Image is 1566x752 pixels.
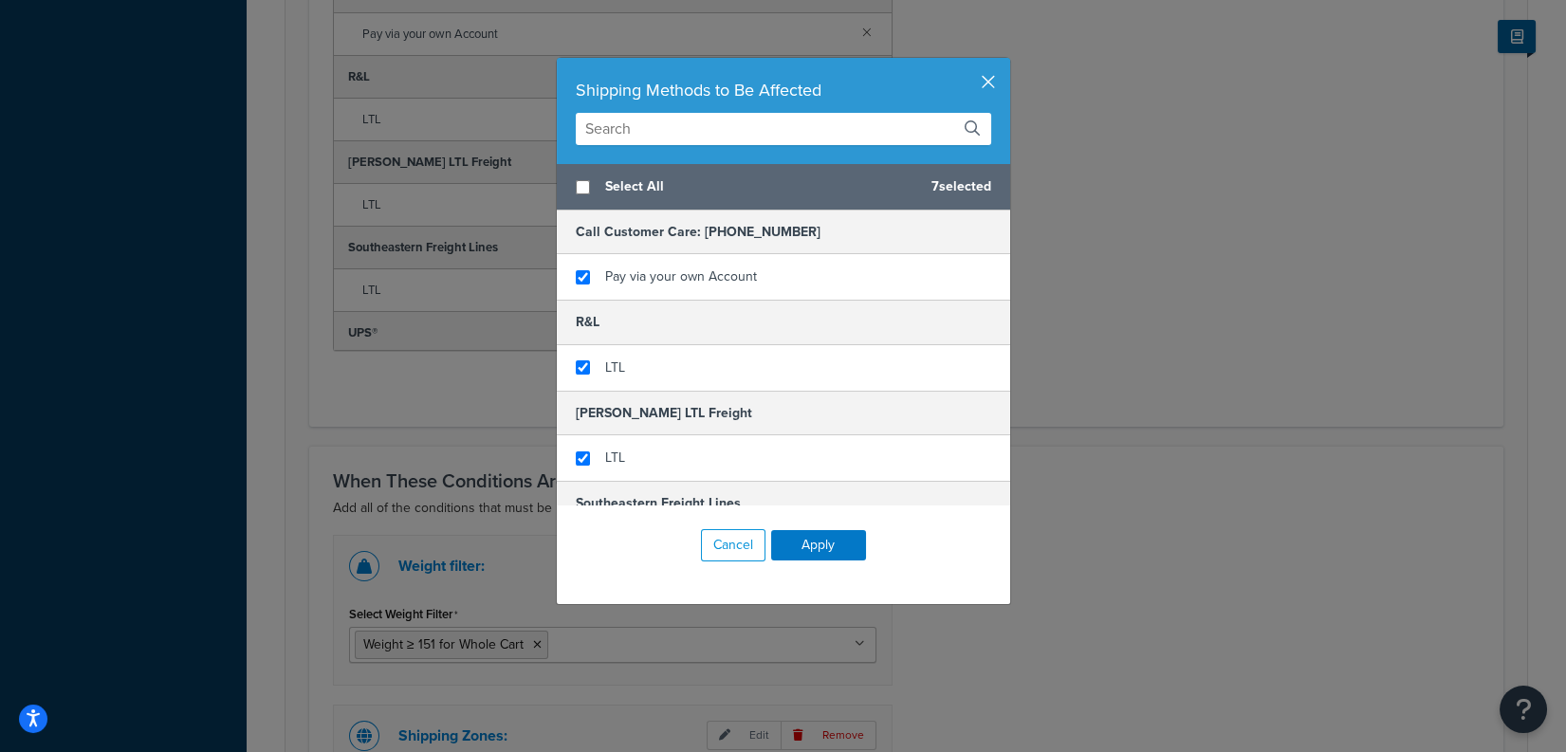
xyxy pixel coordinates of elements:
[605,448,625,468] span: LTL
[557,481,1010,525] h5: Southeastern Freight Lines
[557,391,1010,435] h5: [PERSON_NAME] LTL Freight
[557,211,1010,254] h5: Call Customer Care: [PHONE_NUMBER]
[771,530,866,560] button: Apply
[605,174,916,200] span: Select All
[701,529,765,561] button: Cancel
[576,113,991,145] input: Search
[605,358,625,377] span: LTL
[605,266,757,286] span: Pay via your own Account
[576,77,991,103] div: Shipping Methods to Be Affected
[557,300,1010,344] h5: R&L
[557,164,1010,211] div: 7 selected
